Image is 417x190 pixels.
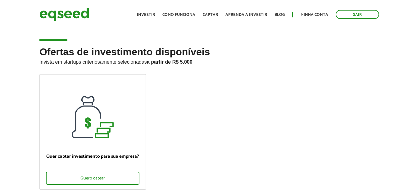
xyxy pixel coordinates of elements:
[46,172,139,185] div: Quero captar
[147,59,193,65] strong: a partir de R$ 5.000
[225,13,267,17] a: Aprenda a investir
[39,47,378,74] h2: Ofertas de investimento disponíveis
[39,74,146,190] a: Quer captar investimento para sua empresa? Quero captar
[301,13,328,17] a: Minha conta
[137,13,155,17] a: Investir
[274,13,285,17] a: Blog
[39,57,378,65] p: Invista em startups criteriosamente selecionadas
[46,154,139,159] p: Quer captar investimento para sua empresa?
[39,6,89,23] img: EqSeed
[203,13,218,17] a: Captar
[336,10,379,19] a: Sair
[162,13,195,17] a: Como funciona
